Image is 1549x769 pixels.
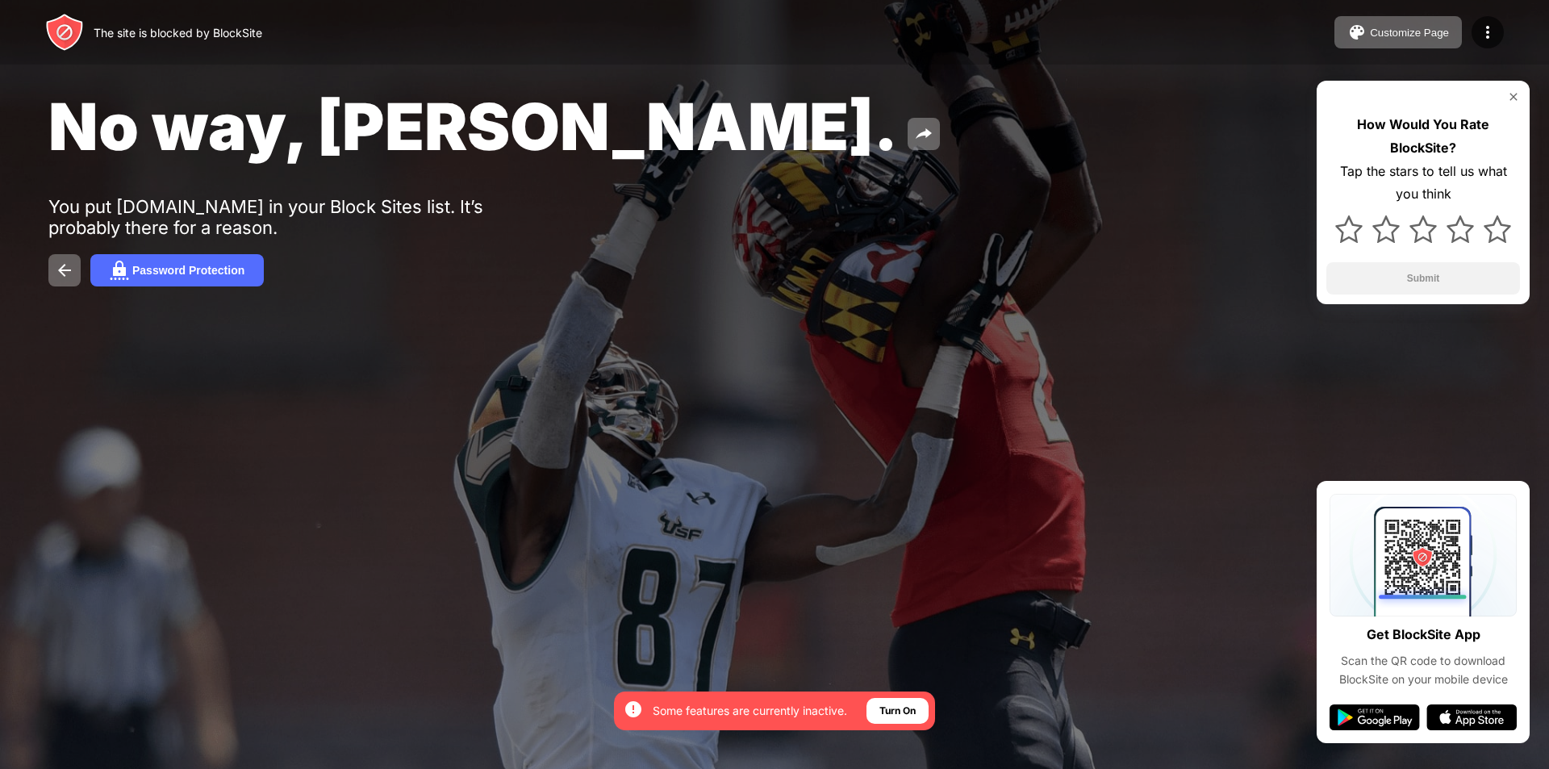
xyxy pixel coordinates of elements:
[879,703,916,719] div: Turn On
[1370,27,1449,39] div: Customize Page
[1347,23,1367,42] img: pallet.svg
[1409,215,1437,243] img: star.svg
[90,254,264,286] button: Password Protection
[110,261,129,280] img: password.svg
[45,13,84,52] img: header-logo.svg
[94,26,262,40] div: The site is blocked by BlockSite
[1326,160,1520,207] div: Tap the stars to tell us what you think
[624,700,643,719] img: error-circle-white.svg
[1330,704,1420,730] img: google-play.svg
[1484,215,1511,243] img: star.svg
[653,703,847,719] div: Some features are currently inactive.
[1478,23,1497,42] img: menu-icon.svg
[914,124,933,144] img: share.svg
[1326,262,1520,295] button: Submit
[1367,623,1480,646] div: Get BlockSite App
[1447,215,1474,243] img: star.svg
[1335,215,1363,243] img: star.svg
[1326,113,1520,160] div: How Would You Rate BlockSite?
[1330,652,1517,688] div: Scan the QR code to download BlockSite on your mobile device
[48,566,430,750] iframe: Banner
[1330,494,1517,616] img: qrcode.svg
[1334,16,1462,48] button: Customize Page
[1507,90,1520,103] img: rate-us-close.svg
[132,264,244,277] div: Password Protection
[1426,704,1517,730] img: app-store.svg
[48,87,898,165] span: No way, [PERSON_NAME].
[55,261,74,280] img: back.svg
[1372,215,1400,243] img: star.svg
[48,196,547,238] div: You put [DOMAIN_NAME] in your Block Sites list. It’s probably there for a reason.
